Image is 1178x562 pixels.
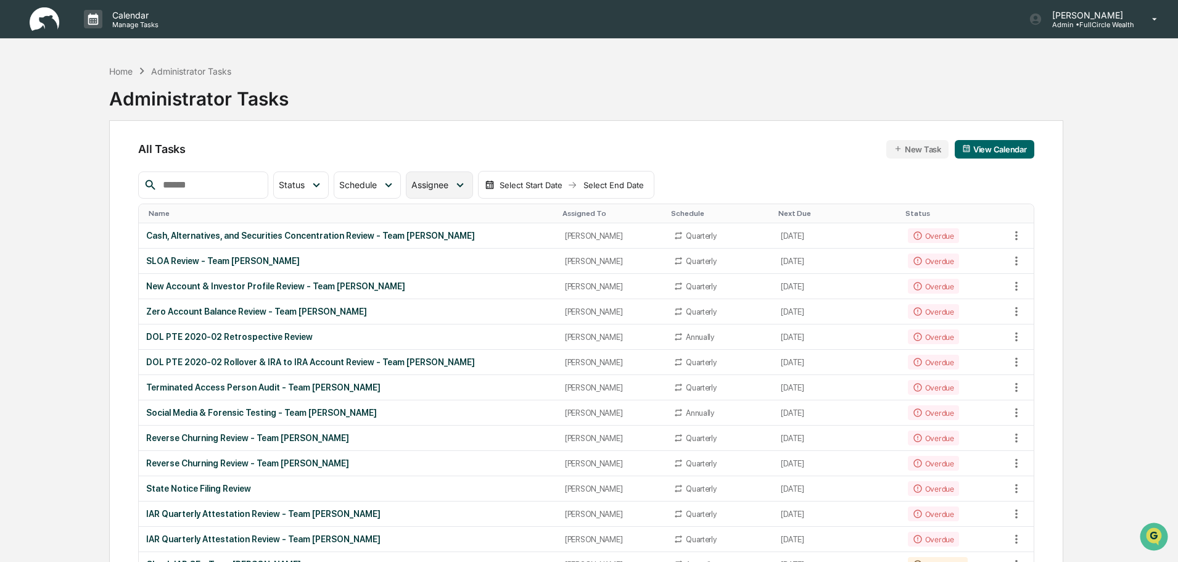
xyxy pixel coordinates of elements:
td: [DATE] [773,476,900,502]
div: Overdue [908,254,959,268]
p: Admin • FullCircle Wealth [1042,20,1134,29]
div: Quarterly [686,257,717,266]
div: Overdue [908,228,959,243]
div: 🖐️ [12,157,22,167]
div: IAR Quarterly Attestation Review - Team [PERSON_NAME] [146,534,550,544]
div: Start new chat [42,94,202,107]
div: Administrator Tasks [151,66,231,76]
div: Quarterly [686,434,717,443]
p: Calendar [102,10,165,20]
span: Schedule [339,180,377,190]
div: Overdue [908,481,959,496]
p: [PERSON_NAME] [1042,10,1134,20]
div: Overdue [908,304,959,319]
div: Terminated Access Person Audit - Team [PERSON_NAME] [146,382,550,392]
span: All Tasks [138,143,185,155]
div: Zero Account Balance Review - Team [PERSON_NAME] [146,307,550,316]
td: [DATE] [773,451,900,476]
td: [DATE] [773,502,900,527]
div: Overdue [908,380,959,395]
div: Toggle SortBy [562,209,661,218]
div: [PERSON_NAME] [565,459,659,468]
td: [DATE] [773,299,900,324]
td: [DATE] [773,375,900,400]
a: 🔎Data Lookup [7,174,83,196]
div: We're available if you need us! [42,107,156,117]
img: calendar [962,144,971,153]
a: 🗄️Attestations [84,151,158,173]
div: Overdue [908,355,959,370]
div: [PERSON_NAME] [565,358,659,367]
div: [PERSON_NAME] [565,434,659,443]
div: Annually [686,333,714,342]
span: Attestations [102,155,153,168]
div: Select End Date [580,180,648,190]
td: [DATE] [773,324,900,350]
img: logo [30,7,59,31]
div: DOL PTE 2020-02 Retrospective Review [146,332,550,342]
div: Toggle SortBy [905,209,1004,218]
div: Overdue [908,456,959,471]
td: [DATE] [773,426,900,451]
div: Quarterly [686,282,717,291]
span: Assignee [411,180,448,190]
p: How can we help? [12,26,224,46]
div: Quarterly [686,231,717,241]
div: Select Start Date [497,180,565,190]
div: Overdue [908,431,959,445]
div: Social Media & Forensic Testing - Team [PERSON_NAME] [146,408,550,418]
div: Overdue [908,506,959,521]
a: Powered byPylon [87,209,149,218]
td: [DATE] [773,400,900,426]
div: Reverse Churning Review - Team [PERSON_NAME] [146,458,550,468]
div: Home [109,66,133,76]
span: Data Lookup [25,179,78,191]
div: [PERSON_NAME] [565,282,659,291]
img: arrow right [567,180,577,190]
button: Start new chat [210,98,224,113]
div: [PERSON_NAME] [565,307,659,316]
div: Quarterly [686,383,717,392]
div: [PERSON_NAME] [565,510,659,519]
td: [DATE] [773,527,900,552]
div: Overdue [908,279,959,294]
td: [DATE] [773,350,900,375]
td: [DATE] [773,274,900,299]
div: SLOA Review - Team [PERSON_NAME] [146,256,550,266]
div: Quarterly [686,535,717,544]
div: Toggle SortBy [149,209,552,218]
img: calendar [485,180,495,190]
div: 🔎 [12,180,22,190]
div: [PERSON_NAME] [565,257,659,266]
div: Overdue [908,405,959,420]
div: [PERSON_NAME] [565,231,659,241]
div: DOL PTE 2020-02 Rollover & IRA to IRA Account Review - Team [PERSON_NAME] [146,357,550,367]
div: 🗄️ [89,157,99,167]
p: Manage Tasks [102,20,165,29]
div: Quarterly [686,510,717,519]
span: Pylon [123,209,149,218]
span: Status [279,180,305,190]
a: 🖐️Preclearance [7,151,84,173]
div: Quarterly [686,459,717,468]
div: Toggle SortBy [1009,209,1034,218]
iframe: Open customer support [1139,521,1172,555]
div: New Account & Investor Profile Review - Team [PERSON_NAME] [146,281,550,291]
div: Cash, Alternatives, and Securities Concentration Review - Team [PERSON_NAME] [146,231,550,241]
div: [PERSON_NAME] [565,383,659,392]
button: View Calendar [955,140,1034,159]
div: [PERSON_NAME] [565,484,659,494]
button: New Task [886,140,949,159]
div: Annually [686,408,714,418]
div: [PERSON_NAME] [565,535,659,544]
td: [DATE] [773,249,900,274]
img: 1746055101610-c473b297-6a78-478c-a979-82029cc54cd1 [12,94,35,117]
div: Administrator Tasks [109,78,289,110]
div: State Notice Filing Review [146,484,550,494]
div: Quarterly [686,484,717,494]
div: [PERSON_NAME] [565,333,659,342]
div: Toggle SortBy [671,209,768,218]
div: [PERSON_NAME] [565,408,659,418]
